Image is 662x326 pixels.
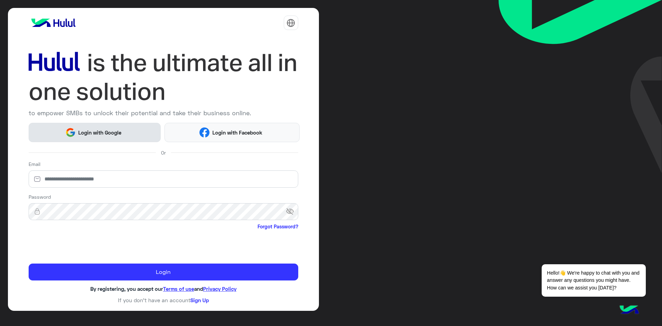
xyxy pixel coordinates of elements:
[286,206,298,218] span: visibility_off
[29,231,133,258] iframe: reCAPTCHA
[287,19,295,27] img: tab
[161,149,166,156] span: Or
[258,223,298,230] a: Forgot Password?
[65,127,76,138] img: Google
[29,176,46,182] img: email
[29,123,161,142] button: Login with Google
[163,286,194,292] a: Terms of use
[542,264,645,297] span: Hello!👋 We're happy to chat with you and answer any questions you might have. How can we assist y...
[190,297,209,303] a: Sign Up
[210,129,265,137] span: Login with Facebook
[29,208,46,215] img: lock
[164,123,299,142] button: Login with Facebook
[29,16,78,30] img: logo
[29,108,298,118] p: to empower SMBs to unlock their potential and take their business online.
[29,48,298,106] img: hululLoginTitle_EN.svg
[194,286,203,292] span: and
[29,193,51,200] label: Password
[617,298,641,323] img: hulul-logo.png
[29,297,298,303] h6: If you don’t have an account
[76,129,124,137] span: Login with Google
[199,127,210,138] img: Facebook
[90,286,163,292] span: By registering, you accept our
[29,264,298,281] button: Login
[29,160,40,168] label: Email
[203,286,237,292] a: Privacy Policy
